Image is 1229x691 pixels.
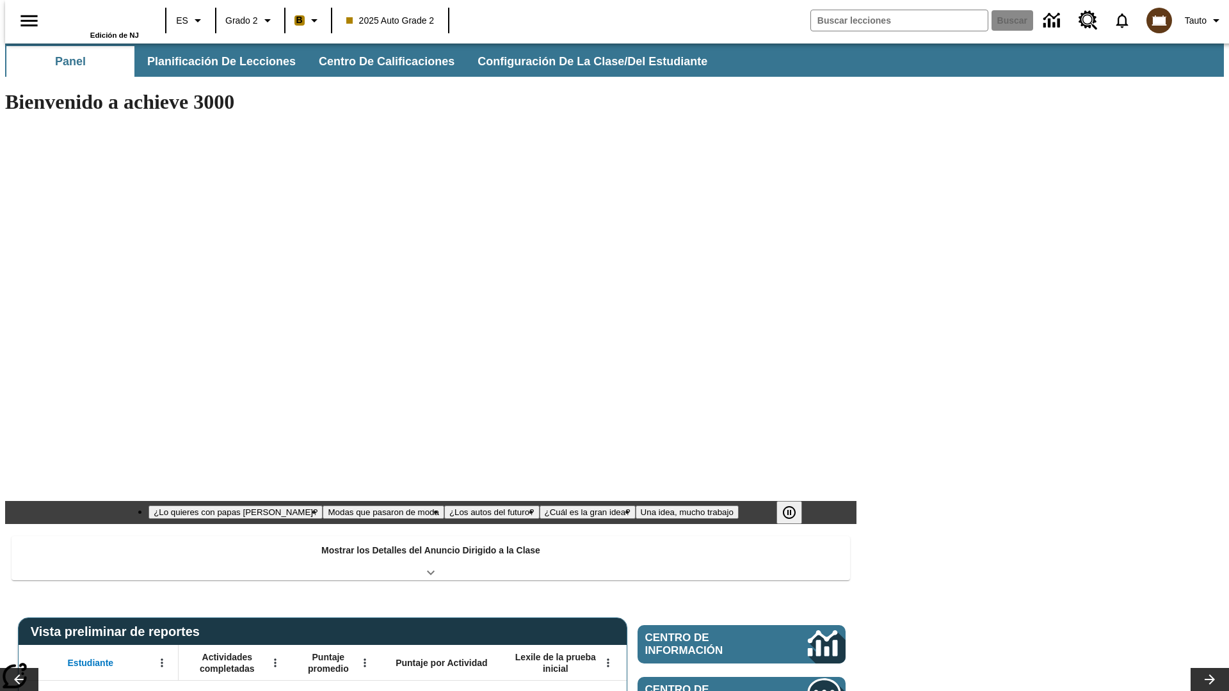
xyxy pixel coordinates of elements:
[5,44,1224,77] div: Subbarra de navegación
[321,544,540,557] p: Mostrar los Detalles del Anuncio Dirigido a la Clase
[638,625,846,663] a: Centro de información
[266,653,285,672] button: Abrir menú
[346,14,435,28] span: 2025 Auto Grade 2
[355,653,374,672] button: Abrir menú
[1180,9,1229,32] button: Perfil/Configuración
[137,46,306,77] button: Planificación de lecciones
[636,505,739,519] button: Diapositiva 5 Una idea, mucho trabajo
[56,4,139,39] div: Portada
[68,657,114,669] span: Estudiante
[5,90,856,114] h1: Bienvenido a achieve 3000
[1139,4,1180,37] button: Escoja un nuevo avatar
[170,9,211,32] button: Lenguaje: ES, Selecciona un idioma
[1036,3,1071,38] a: Centro de información
[1146,8,1172,33] img: avatar image
[509,651,602,674] span: Lexile de la prueba inicial
[811,10,988,31] input: Buscar campo
[5,46,719,77] div: Subbarra de navegación
[467,46,718,77] button: Configuración de la clase/del estudiante
[176,14,188,28] span: ES
[776,501,802,524] button: Pausar
[149,505,323,519] button: Diapositiva 1 ¿Lo quieres con papas fritas?
[1071,3,1105,38] a: Centro de recursos, Se abrirá en una pestaña nueva.
[296,12,303,28] span: B
[598,653,618,672] button: Abrir menú
[10,2,48,40] button: Abrir el menú lateral
[31,624,206,639] span: Vista preliminar de reportes
[540,505,636,519] button: Diapositiva 4 ¿Cuál es la gran idea?
[289,9,327,32] button: Boost El color de la clase es anaranjado claro. Cambiar el color de la clase.
[323,505,444,519] button: Diapositiva 2 Modas que pasaron de moda
[298,651,359,674] span: Puntaje promedio
[396,657,487,669] span: Puntaje por Actividad
[185,651,269,674] span: Actividades completadas
[220,9,280,32] button: Grado: Grado 2, Elige un grado
[1191,668,1229,691] button: Carrusel de lecciones, seguir
[1185,14,1207,28] span: Tauto
[776,501,815,524] div: Pausar
[12,536,850,580] div: Mostrar los Detalles del Anuncio Dirigido a la Clase
[444,505,540,519] button: Diapositiva 3 ¿Los autos del futuro?
[6,46,134,77] button: Panel
[56,6,139,31] a: Portada
[309,46,465,77] button: Centro de calificaciones
[1105,4,1139,37] a: Notificaciones
[90,31,139,39] span: Edición de NJ
[645,631,765,657] span: Centro de información
[225,14,258,28] span: Grado 2
[152,653,172,672] button: Abrir menú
